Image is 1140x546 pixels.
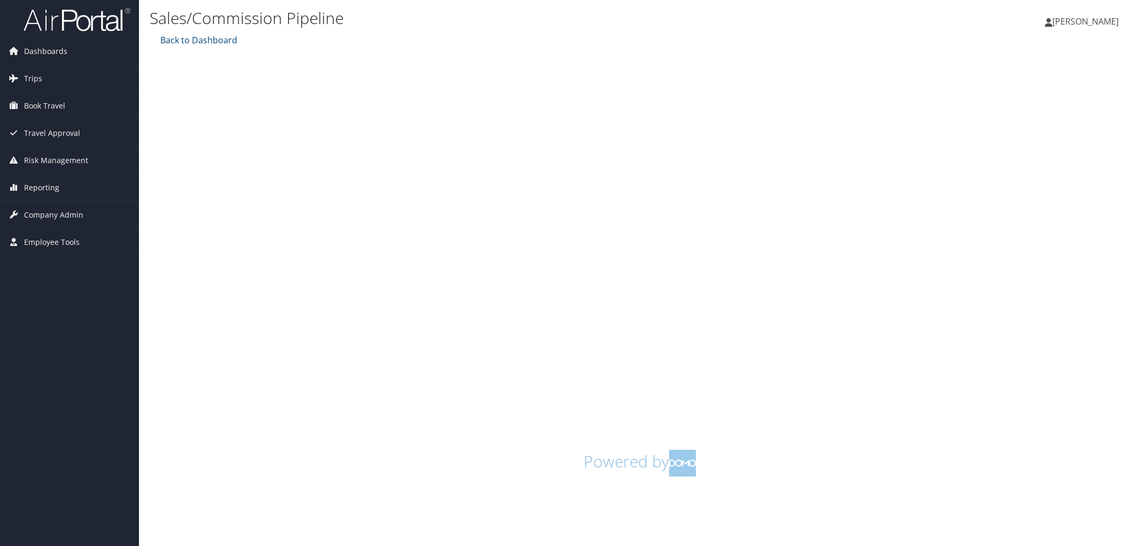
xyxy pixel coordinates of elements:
h1: Powered by [158,450,1121,476]
span: Risk Management [24,147,88,174]
span: Travel Approval [24,120,80,147]
h1: Sales/Commission Pipeline [150,7,803,29]
span: Trips [24,65,42,92]
span: Reporting [24,174,59,201]
span: Company Admin [24,202,83,228]
span: [PERSON_NAME] [1052,16,1119,27]
img: domo-logo.png [669,450,696,476]
span: Employee Tools [24,229,80,256]
a: [PERSON_NAME] [1045,5,1129,37]
span: Dashboards [24,38,67,65]
img: airportal-logo.png [24,7,130,32]
a: Back to Dashboard [158,34,237,46]
span: Book Travel [24,93,65,119]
